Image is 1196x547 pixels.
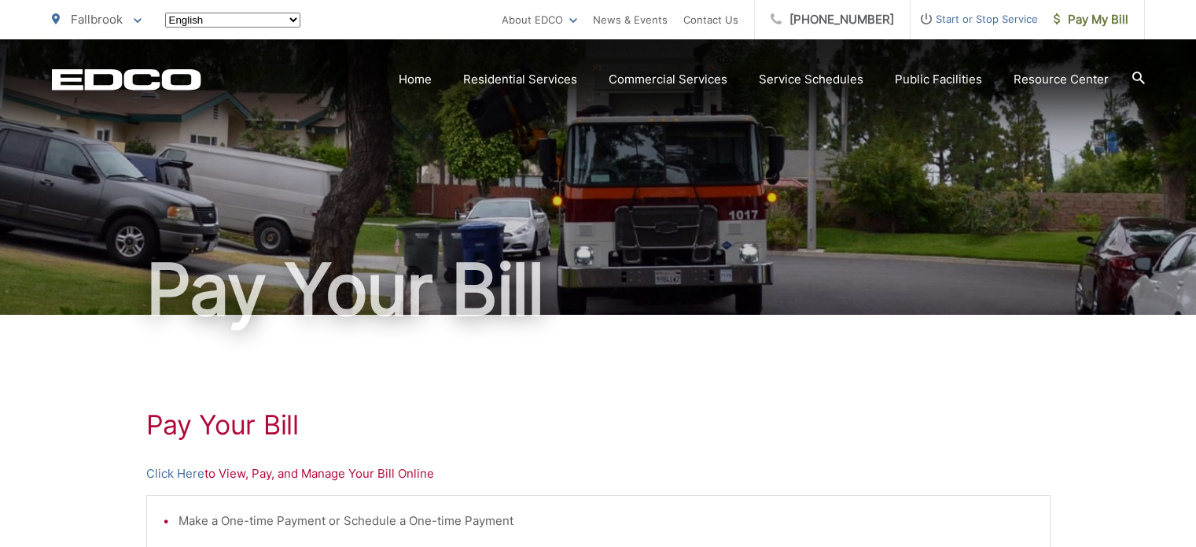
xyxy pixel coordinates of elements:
[178,512,1034,530] li: Make a One-time Payment or Schedule a One-time Payment
[1014,70,1109,89] a: Resource Center
[146,464,204,483] a: Click Here
[759,70,863,89] a: Service Schedules
[165,13,300,28] select: Select a language
[52,68,201,91] a: EDCD logo. Return to the homepage.
[146,409,1051,441] h1: Pay Your Bill
[463,70,577,89] a: Residential Services
[71,12,123,27] span: Fallbrook
[52,250,1145,329] h1: Pay Your Bill
[593,10,668,29] a: News & Events
[1054,10,1128,29] span: Pay My Bill
[502,10,577,29] a: About EDCO
[895,70,982,89] a: Public Facilities
[609,70,727,89] a: Commercial Services
[399,70,432,89] a: Home
[146,464,1051,483] p: to View, Pay, and Manage Your Bill Online
[683,10,738,29] a: Contact Us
